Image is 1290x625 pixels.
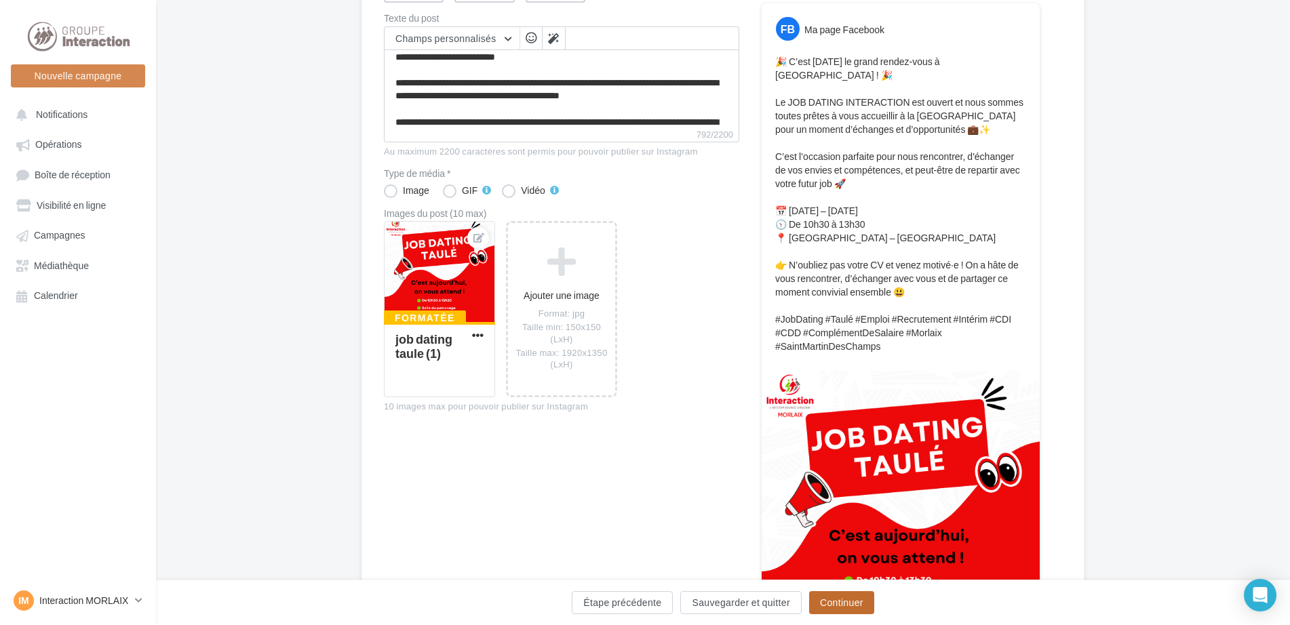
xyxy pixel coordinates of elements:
div: Ma page Facebook [804,23,884,37]
div: Open Intercom Messenger [1244,579,1276,611]
div: job dating taule (1) [395,331,452,361]
button: Nouvelle campagne [11,64,145,87]
span: Champs personnalisés [395,33,496,44]
span: Visibilité en ligne [37,199,106,211]
a: IM Interaction MORLAIX [11,588,145,613]
div: Image [403,186,429,195]
span: Boîte de réception [35,169,111,180]
label: Type de média * [384,169,739,178]
div: Images du post (10 max) [384,209,739,218]
span: Campagnes [34,230,85,241]
div: FB [776,17,800,41]
div: Formatée [384,310,466,325]
div: Vidéo [521,186,545,195]
p: 🎉 C’est [DATE] le grand rendez-vous à [GEOGRAPHIC_DATA] ! 🎉 Le JOB DATING INTERACTION est ouvert ... [775,55,1026,353]
span: IM [18,594,29,607]
label: 792/2200 [384,127,739,142]
button: Champs personnalisés [385,27,520,50]
div: GIF [462,186,477,195]
span: Calendrier [34,290,78,302]
button: Sauvegarder et quitter [680,591,801,614]
div: 10 images max pour pouvoir publier sur Instagram [384,401,739,413]
span: Médiathèque [34,260,89,271]
a: Boîte de réception [8,162,148,187]
a: Calendrier [8,283,148,307]
div: Au maximum 2200 caractères sont permis pour pouvoir publier sur Instagram [384,146,739,158]
p: Interaction MORLAIX [39,594,130,607]
button: Continuer [809,591,874,614]
button: Notifications [8,102,142,126]
button: Étape précédente [572,591,673,614]
a: Opérations [8,132,148,156]
a: Campagnes [8,222,148,247]
a: Médiathèque [8,253,148,277]
span: Opérations [35,139,81,150]
a: Visibilité en ligne [8,193,148,217]
label: Texte du post [384,14,739,23]
span: Notifications [36,108,87,120]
